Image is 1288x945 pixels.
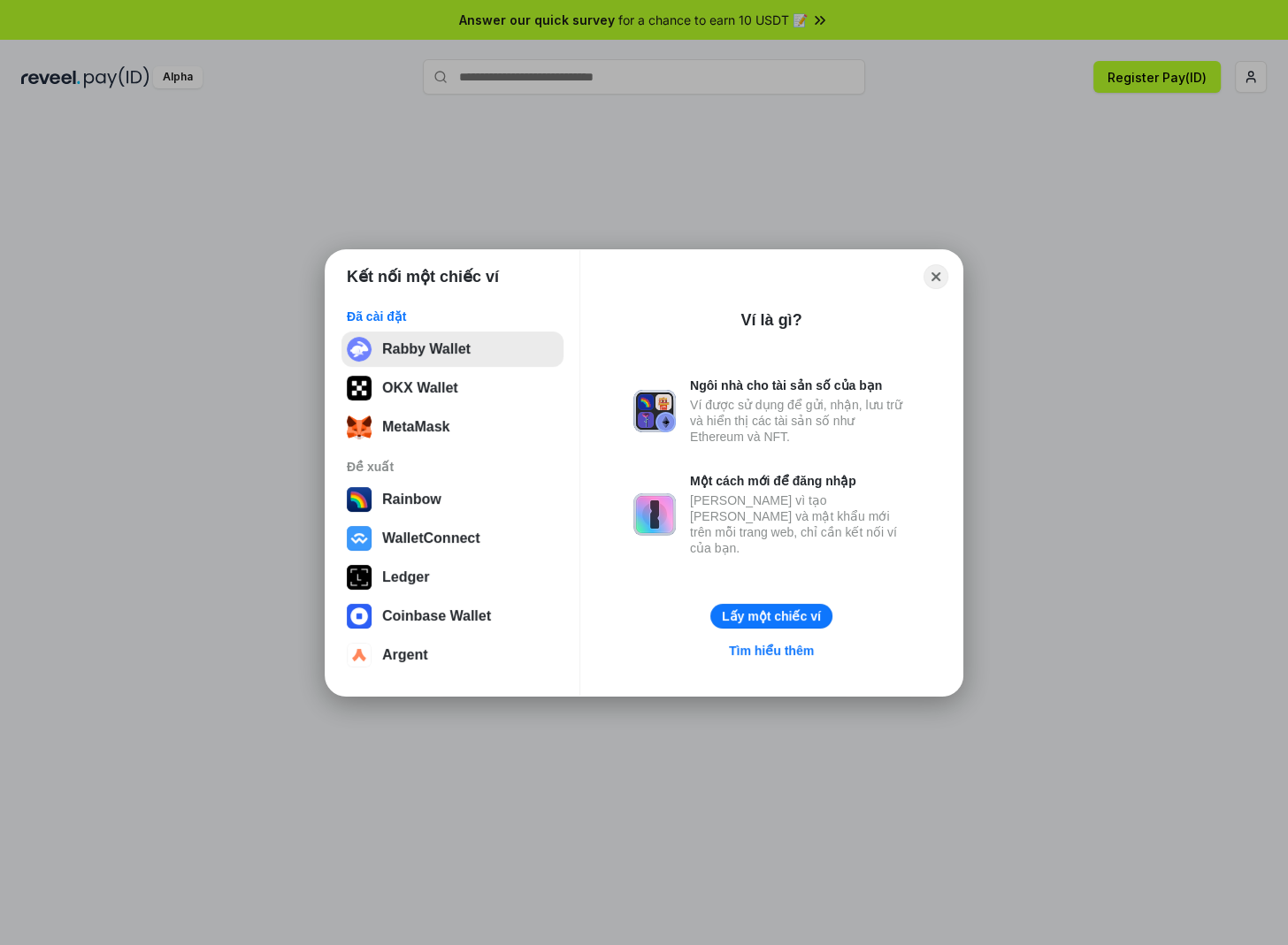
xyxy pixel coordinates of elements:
[341,332,563,367] button: Rabby Wallet
[341,521,563,556] button: WalletConnect
[341,560,563,595] button: Ledger
[347,337,372,362] img: svg+xml;base64,PHN2ZyB3aWR0aD0iMzIiIGhlaWdodD0iMzIiIHZpZXdCb3g9IjAgMCAzMiAzMiIgZmlsbD0ibm9uZSIgeG...
[382,647,428,663] div: Argent
[924,264,948,289] button: Close
[690,397,909,445] div: Ví được sử dụng để gửi, nhận, lưu trữ và hiển thị các tài sản số như Ethereum và NFT.
[341,598,563,634] button: Coinbase Wallet
[347,415,372,439] img: svg+xml;base64,PHN2ZyB3aWR0aD0iMzUiIGhlaWdodD0iMzQiIHZpZXdCb3g9IjAgMCAzNSAzNCIgZmlsbD0ibm9uZSIgeG...
[690,377,909,393] div: Ngôi nhà cho tài sản số của bạn
[347,309,558,324] div: Đã cài đặt
[382,530,480,546] div: WalletConnect
[740,309,801,331] div: Ví là gì?
[347,526,372,551] img: svg+xml,%3Csvg%20width%3D%2228%22%20height%3D%2228%22%20viewBox%3D%220%200%2028%2028%22%20fill%3D...
[690,473,909,489] div: Một cách mới để đăng nhập
[382,569,429,585] div: Ledger
[729,643,814,659] div: Tìm hiểu thêm
[633,493,676,536] img: svg+xml,%3Csvg%20xmlns%3D%22http%3A%2F%2Fwww.w3.org%2F2000%2Fsvg%22%20fill%3D%22none%22%20viewBox...
[341,637,563,673] button: Argent
[382,492,441,507] div: Rainbow
[347,487,372,512] img: svg+xml,%3Csvg%20width%3D%22120%22%20height%3D%22120%22%20viewBox%3D%220%200%20120%20120%22%20fil...
[341,482,563,517] button: Rainbow
[690,492,909,556] div: [PERSON_NAME] vì tạo [PERSON_NAME] và mật khẩu mới trên mỗi trang web, chỉ cần kết nối ví của bạn.
[710,604,832,629] button: Lấy một chiếc ví
[633,390,676,432] img: svg+xml,%3Csvg%20xmlns%3D%22http%3A%2F%2Fwww.w3.org%2F2000%2Fsvg%22%20fill%3D%22none%22%20viewBox...
[382,608,491,624] div: Coinbase Wallet
[347,459,558,475] div: Đề xuất
[341,409,563,445] button: MetaMask
[347,643,372,667] img: svg+xml,%3Csvg%20width%3D%2228%22%20height%3D%2228%22%20viewBox%3D%220%200%2028%2028%22%20fill%3D...
[382,341,471,357] div: Rabby Wallet
[347,604,372,629] img: svg+xml,%3Csvg%20width%3D%2228%22%20height%3D%2228%22%20viewBox%3D%220%200%2028%2028%22%20fill%3D...
[718,639,824,662] a: Tìm hiểu thêm
[341,370,563,406] button: OKX Wallet
[347,565,372,590] img: svg+xml,%3Csvg%20xmlns%3D%22http%3A%2F%2Fwww.w3.org%2F2000%2Fsvg%22%20width%3D%2228%22%20height%3...
[347,376,372,400] img: 5VZ71FV6L7PA3gg3tXrdQ+DgLhC+75Wq3no69P3MC0NFQpx2lL04Ql9gHK1bRDjsSBIvScBnDTk1WrlGIZBorIDEYJj+rhdgn...
[347,266,499,287] h1: Kết nối một chiếc ví
[382,419,449,435] div: MetaMask
[722,608,821,624] div: Lấy một chiếc ví
[382,380,458,396] div: OKX Wallet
